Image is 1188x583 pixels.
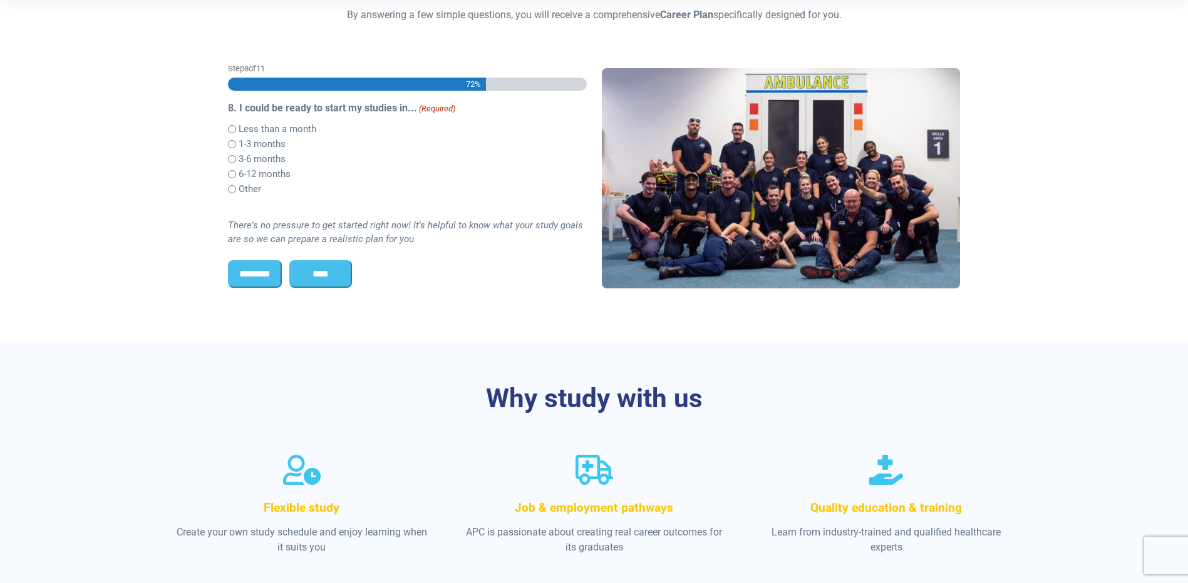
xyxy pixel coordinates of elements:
[228,8,961,23] p: By answering a few simple questions, you will receive a comprehensive specifically designed for you.
[515,500,673,515] span: Job & employment pathways
[228,101,587,116] legend: 8. I could be ready to start my studies in...
[239,182,261,196] label: Other
[239,122,316,136] label: Less than a month
[173,525,431,555] p: Create your own study schedule and enjoy learning when it suits you
[228,383,961,415] h3: Why study with us
[256,64,265,73] span: 11
[239,167,291,181] label: 6-12 months
[418,103,455,115] span: (Required)
[239,152,286,166] label: 3-6 months
[228,63,587,74] p: Step of
[810,500,962,515] span: Quality education & training
[244,64,249,73] span: 8
[228,220,583,245] i: There's no pressure to get started right now! It's helpful to know what your study goals are so w...
[660,9,713,21] strong: Career Plan
[465,525,723,555] p: APC is passionate about creating real career outcomes for its graduates
[239,137,286,151] label: 1-3 months
[264,500,339,515] span: Flexible study
[465,78,481,91] span: 72%
[758,525,1015,555] p: Learn from industry-trained and qualified healthcare experts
